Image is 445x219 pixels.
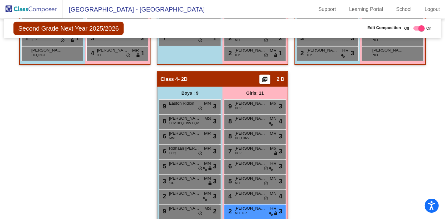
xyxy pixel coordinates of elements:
[169,181,174,186] span: SIE
[270,47,277,54] span: MR
[307,47,338,53] span: [PERSON_NAME]
[261,76,269,85] mat-icon: picture_as_pdf
[274,211,278,216] span: lock
[169,190,200,197] span: [PERSON_NAME] [PERSON_NAME]
[235,106,242,111] span: HCV
[97,47,128,53] span: [PERSON_NAME]
[31,47,63,53] span: [PERSON_NAME]
[279,132,282,141] span: 3
[169,115,200,122] span: [PERSON_NAME]
[169,136,176,141] span: MML
[169,175,200,182] span: [PERSON_NAME]
[136,53,140,58] span: lock
[279,147,282,156] span: 3
[235,115,266,122] span: [PERSON_NAME]
[208,181,212,186] span: lock
[235,211,247,216] span: MLL IEP
[204,145,211,152] span: MR
[274,151,278,156] span: lock
[161,208,166,215] span: 9
[32,38,37,42] span: IEP
[213,207,217,216] span: 2
[32,53,46,57] span: HCQ NCL
[274,53,278,58] span: lock
[227,178,232,185] span: 5
[213,177,217,186] span: 3
[391,4,417,14] a: School
[60,38,65,43] span: do_not_disturb_alt
[227,208,232,215] span: 2
[204,160,211,167] span: MN
[235,136,249,141] span: HCQ HNV
[279,102,282,111] span: 3
[279,177,282,186] span: 3
[126,53,130,58] span: do_not_disturb_alt
[169,151,176,156] span: HCQ
[235,53,240,57] span: IEP
[213,117,217,126] span: 3
[235,100,266,107] span: [PERSON_NAME] Antinome
[161,148,166,155] span: 6
[204,115,211,122] span: MS
[198,38,202,43] span: do_not_disturb_alt
[367,25,401,31] span: Edit Composition
[427,26,432,31] span: On
[373,38,379,42] span: NCL
[13,22,123,35] span: Second Grade Next Year 2025/2026
[270,115,277,122] span: MN
[227,133,232,140] span: 8
[213,102,217,111] span: 3
[235,205,266,212] span: [PERSON_NAME] [PERSON_NAME]
[198,211,202,216] span: do_not_disturb_alt
[63,4,205,14] span: [GEOGRAPHIC_DATA] - [GEOGRAPHIC_DATA]
[169,121,199,126] span: HCV HCQ HNV HQV
[373,53,379,57] span: NCL
[97,53,102,57] span: IEP
[222,87,288,99] div: Girls: 11
[157,87,222,99] div: Boys : 9
[161,163,166,170] span: 5
[213,162,217,171] span: 3
[132,47,139,54] span: MR
[213,192,217,201] span: 3
[259,75,270,84] button: Print Students Details
[204,175,211,182] span: MN
[213,147,217,156] span: 3
[307,53,312,57] span: IEP
[178,76,187,82] span: - 2D
[161,118,166,125] span: 8
[161,133,166,140] span: 6
[198,106,202,111] span: do_not_disturb_alt
[204,205,211,212] span: MS
[227,118,232,125] span: 8
[314,4,341,14] a: Support
[235,181,241,186] span: MLL
[270,175,277,182] span: MN
[264,181,268,186] span: do_not_disturb_alt
[208,166,212,171] span: lock
[344,4,388,14] a: Learning Portal
[198,166,202,171] span: do_not_disturb_alt
[204,100,211,107] span: MN
[213,132,217,141] span: 3
[264,196,268,201] span: do_not_disturb_alt
[169,130,200,137] span: [PERSON_NAME]
[169,205,200,212] span: [PERSON_NAME]
[279,162,282,171] span: 3
[161,178,166,185] span: 3
[235,190,266,197] span: [PERSON_NAME]
[204,190,211,197] span: MN
[89,50,94,57] span: 4
[198,151,202,156] span: do_not_disturb_alt
[169,100,200,107] span: Easton Ridlon
[161,76,178,82] span: Class 4
[299,50,304,57] span: 2
[372,47,404,53] span: [PERSON_NAME]
[270,205,277,212] span: HR
[227,103,232,110] span: 9
[235,38,241,42] span: MLL
[270,130,277,137] span: MR
[420,4,445,14] a: Logout
[161,193,166,200] span: 2
[279,207,282,216] span: 3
